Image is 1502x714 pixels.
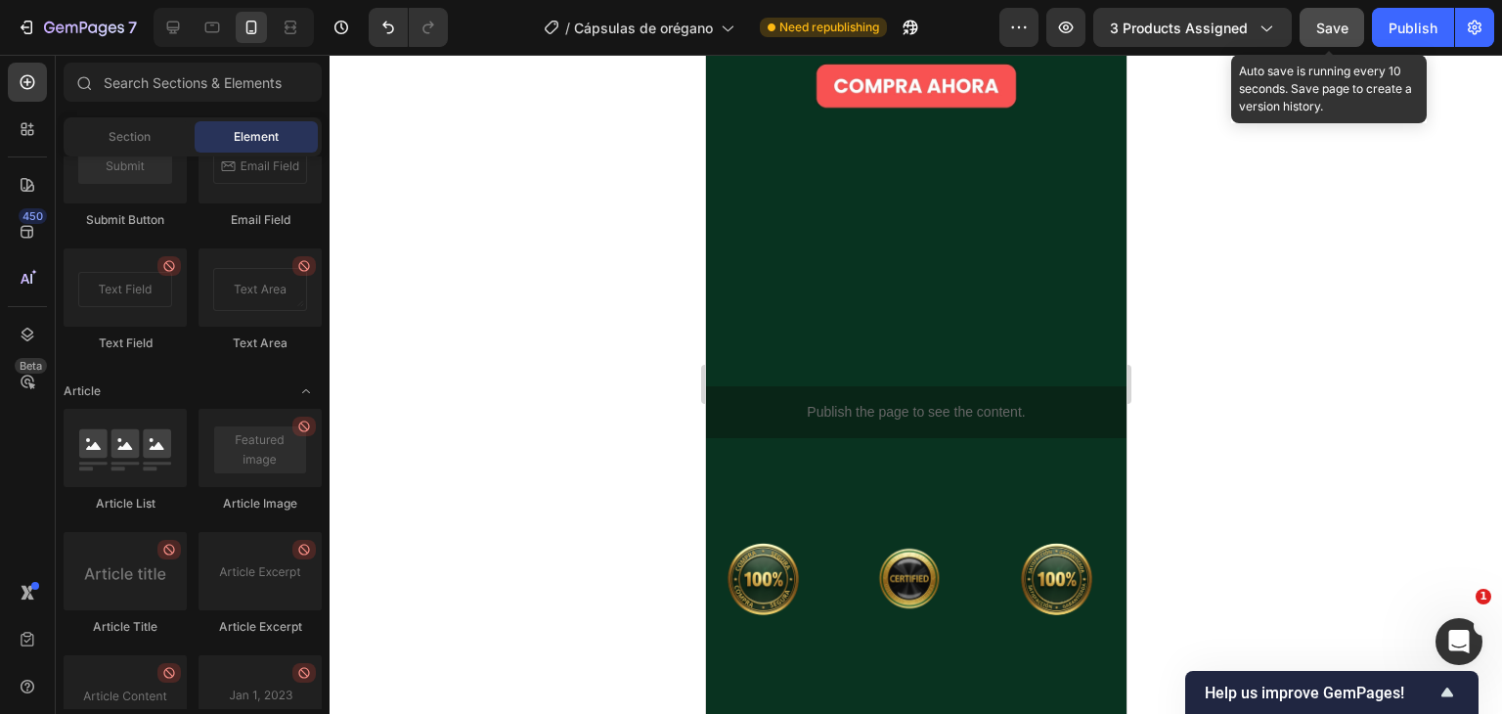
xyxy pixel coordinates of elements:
div: Email Field [199,211,322,229]
button: 3 products assigned [1093,8,1292,47]
button: Save [1300,8,1364,47]
span: Need republishing [779,19,879,36]
p: 7 [128,16,137,39]
button: 7 [8,8,146,47]
span: 1 [1476,589,1491,604]
iframe: Design area [706,55,1126,714]
div: Article Excerpt [199,618,322,636]
div: Beta [15,358,47,374]
span: Save [1316,20,1348,36]
span: Toggle open [290,376,322,407]
iframe: Intercom live chat [1436,618,1482,665]
input: Search Sections & Elements [64,63,322,102]
span: Section [109,128,151,146]
button: Show survey - Help us improve GemPages! [1205,681,1459,704]
span: / [565,18,570,38]
button: Publish [1372,8,1454,47]
div: Publish [1389,18,1437,38]
div: Text Field [64,335,187,352]
div: 450 [19,208,47,224]
div: Article Image [199,495,322,513]
div: Undo/Redo [369,8,448,47]
div: Article Title [64,618,187,636]
span: 3 products assigned [1110,18,1248,38]
div: Article List [64,495,187,513]
span: Element [234,128,279,146]
img: [object Object] [140,411,267,637]
span: Article [64,382,101,400]
div: Text Area [199,335,322,352]
span: Cápsulas de orégano [574,18,713,38]
img: [object Object] [287,439,414,608]
div: Submit Button [64,211,187,229]
span: Help us improve GemPages! [1205,684,1436,702]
